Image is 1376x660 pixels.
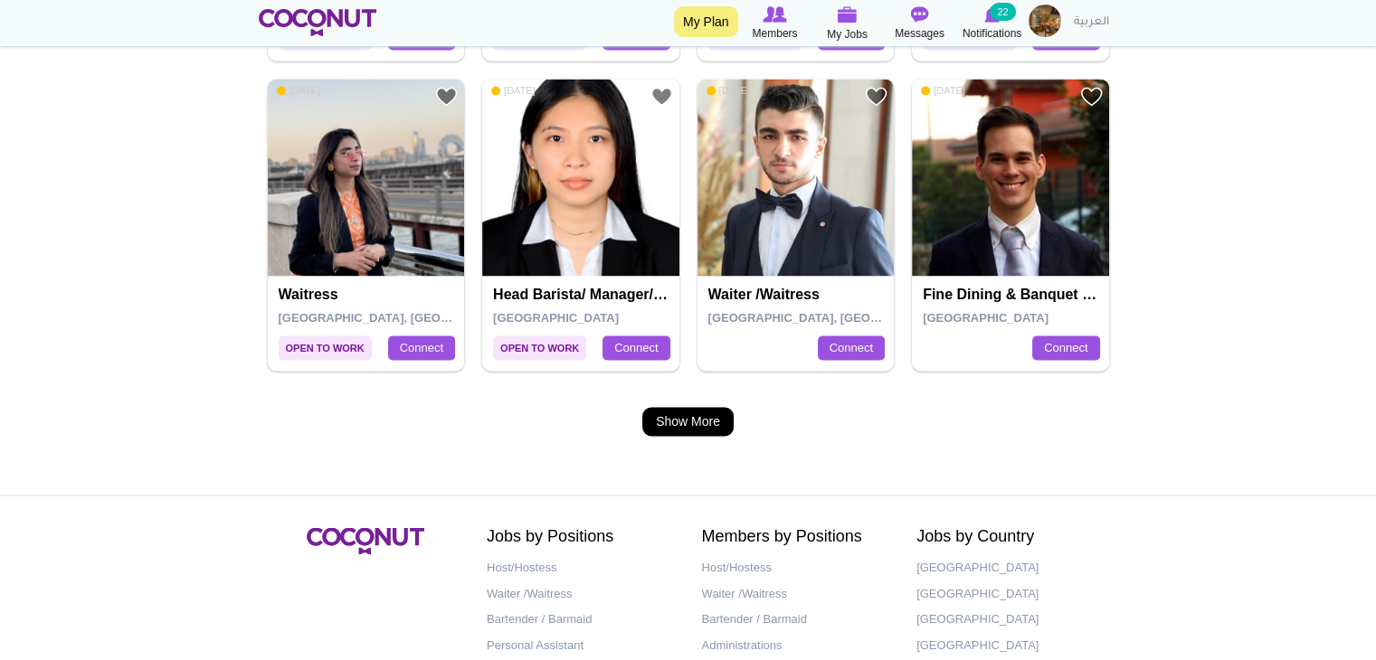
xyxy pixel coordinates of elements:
h4: Waiter /Waitress [708,287,888,303]
h2: Members by Positions [702,527,890,545]
a: Waiter /Waitress [487,580,675,607]
a: Add to Favourites [435,85,458,108]
a: My Jobs My Jobs [811,5,884,43]
img: Messages [911,6,929,23]
img: Coconut [307,527,424,554]
a: Add to Favourites [865,85,887,108]
a: [GEOGRAPHIC_DATA] [916,606,1105,632]
a: Administrations [702,632,890,658]
a: [GEOGRAPHIC_DATA] [916,554,1105,580]
span: Open to Work [493,335,586,360]
a: Browse Members Members [739,5,811,42]
span: [GEOGRAPHIC_DATA] [493,311,619,325]
h2: Jobs by Positions [487,527,675,545]
a: Notifications Notifications 22 [956,5,1029,42]
a: Add to Favourites [650,85,673,108]
a: Bartender / Barmaid [487,606,675,632]
h4: Fine Dining & Banquet Server [923,287,1103,303]
a: Personal Assistant [487,632,675,658]
img: My Jobs [838,6,858,23]
a: Connect [818,335,885,361]
span: My Jobs [827,25,868,43]
a: [GEOGRAPHIC_DATA] [916,632,1105,658]
a: Host/Hostess [487,554,675,580]
img: Browse Members [763,6,786,23]
span: [DATE] [491,84,536,97]
a: Connect [603,335,669,361]
span: [GEOGRAPHIC_DATA], [GEOGRAPHIC_DATA] [279,311,536,325]
h2: Jobs by Country [916,527,1105,545]
span: [DATE] [921,84,965,97]
img: Notifications [984,6,1000,23]
a: Add to Favourites [1080,85,1103,108]
span: Messages [895,24,944,42]
a: Connect [1032,335,1099,361]
a: Waiter /Waitress [702,580,890,607]
h4: Waitress [279,287,459,303]
a: Host/Hostess [702,554,890,580]
a: Show More [642,407,734,436]
span: Members [752,24,797,42]
a: العربية [1065,5,1118,41]
img: Home [259,9,377,36]
a: My Plan [674,6,738,37]
span: [GEOGRAPHIC_DATA], [GEOGRAPHIC_DATA] [708,311,966,325]
span: [DATE] [277,84,321,97]
a: Bartender / Barmaid [702,606,890,632]
small: 22 [990,3,1015,21]
a: [GEOGRAPHIC_DATA] [916,580,1105,607]
a: Connect [388,335,455,361]
a: Messages Messages [884,5,956,42]
span: [DATE] [707,84,751,97]
span: Open to Work [279,335,372,360]
h4: Head Barista/ Manager/Sweets Maker [493,287,673,303]
span: [GEOGRAPHIC_DATA] [923,311,1049,325]
span: Notifications [963,24,1021,42]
